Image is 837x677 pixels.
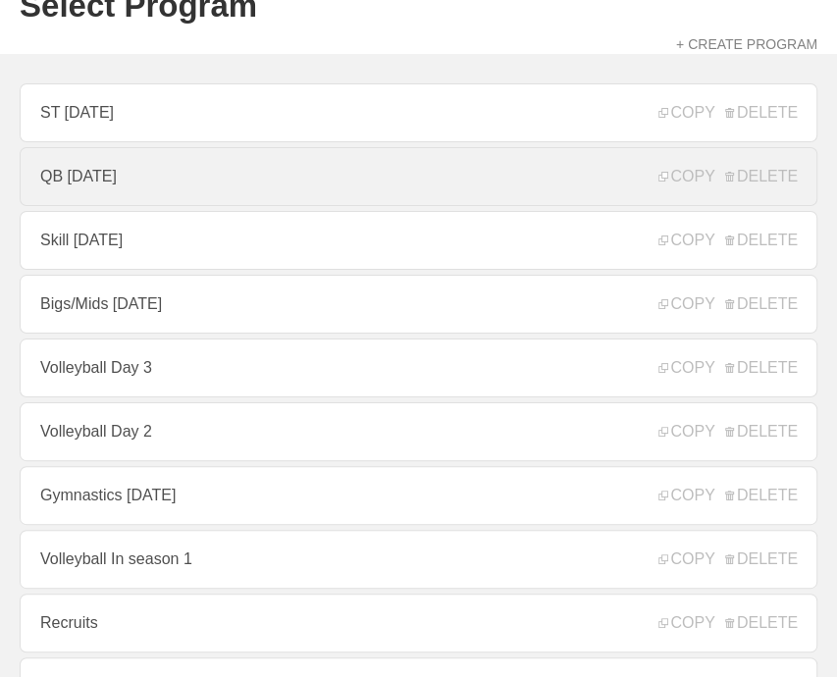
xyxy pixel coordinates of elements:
[725,550,798,568] span: DELETE
[658,295,714,313] span: COPY
[20,594,817,652] a: Recruits
[20,211,817,270] a: Skill [DATE]
[725,168,798,185] span: DELETE
[658,550,714,568] span: COPY
[658,487,714,504] span: COPY
[739,583,837,677] iframe: Chat Widget
[658,359,714,377] span: COPY
[20,402,817,461] a: Volleyball Day 2
[725,614,798,632] span: DELETE
[676,36,817,52] a: + CREATE PROGRAM
[725,232,798,249] span: DELETE
[20,338,817,397] a: Volleyball Day 3
[725,359,798,377] span: DELETE
[20,147,817,206] a: QB [DATE]
[658,423,714,441] span: COPY
[725,423,798,441] span: DELETE
[658,614,714,632] span: COPY
[20,83,817,142] a: ST [DATE]
[658,168,714,185] span: COPY
[20,275,817,334] a: Bigs/Mids [DATE]
[725,487,798,504] span: DELETE
[658,104,714,122] span: COPY
[658,232,714,249] span: COPY
[20,530,817,589] a: Volleyball In season 1
[725,104,798,122] span: DELETE
[20,466,817,525] a: Gymnastics [DATE]
[725,295,798,313] span: DELETE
